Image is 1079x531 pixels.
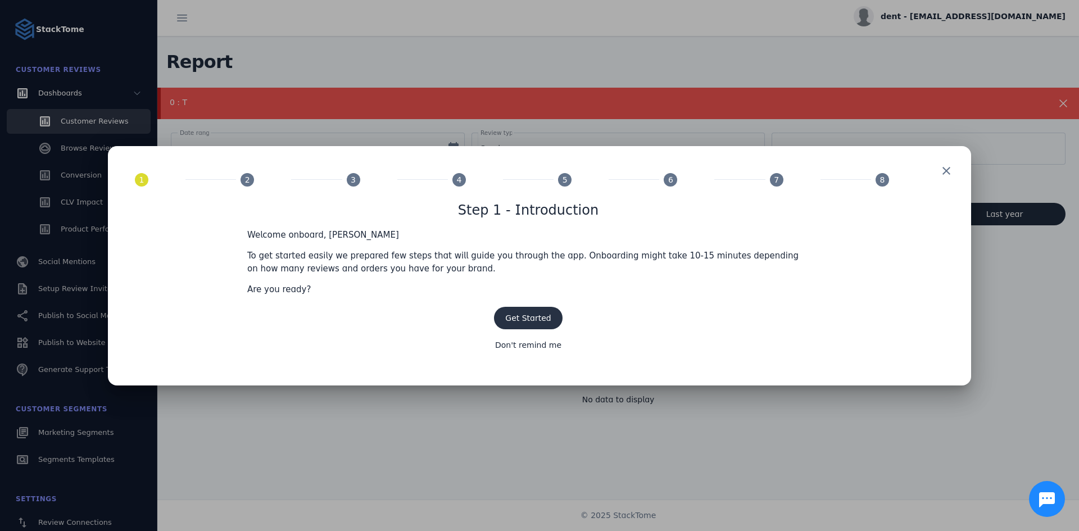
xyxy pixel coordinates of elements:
[245,174,250,185] span: 2
[139,174,144,185] span: 1
[668,174,673,185] span: 6
[495,341,561,349] span: Don't remind me
[774,174,779,185] span: 7
[351,174,356,185] span: 3
[563,174,568,185] span: 5
[456,174,461,185] span: 4
[494,307,562,329] button: Get Started
[247,283,809,296] p: Are you ready?
[505,314,551,323] span: Get Started
[458,200,599,220] h1: Step 1 - Introduction
[484,334,573,356] button: Don't remind me
[247,249,809,275] p: To get started easily we prepared few steps that will guide you through the app. Onboarding might...
[880,174,885,185] span: 8
[247,229,809,242] p: Welcome onboard, [PERSON_NAME]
